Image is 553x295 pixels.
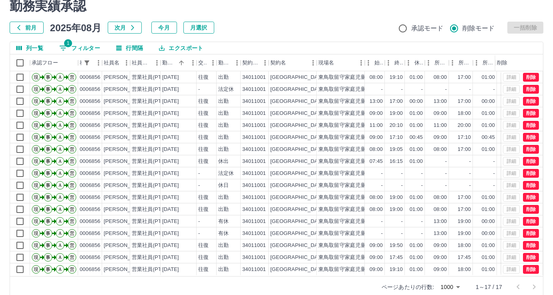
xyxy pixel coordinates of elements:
[162,86,179,93] div: [DATE]
[70,86,74,92] text: 営
[58,98,62,104] text: Ａ
[218,74,229,81] div: 出勤
[318,206,371,213] div: 東鳥取留守家庭児童会
[132,54,151,71] div: 社員区分
[70,146,74,152] text: 営
[198,110,209,117] div: 往復
[434,54,447,71] div: 所定開始
[370,206,383,213] div: 08:00
[318,98,371,105] div: 東鳥取留守家庭児童会
[390,122,403,129] div: 20:10
[46,110,50,116] text: 事
[370,134,383,141] div: 09:00
[104,182,147,189] div: [PERSON_NAME]
[80,194,101,201] div: 0006856
[318,134,371,141] div: 東鳥取留守家庭児童会
[469,86,471,93] div: -
[410,158,423,165] div: 01:00
[218,98,229,105] div: 出勤
[381,86,383,93] div: -
[183,22,214,34] button: 月選択
[523,157,539,166] button: 削除
[46,183,50,188] text: 事
[104,110,147,117] div: [PERSON_NAME]
[242,110,266,117] div: 34011001
[132,134,174,141] div: 営業社員(PT契約)
[30,54,78,71] div: 承認フロー
[318,110,371,117] div: 東鳥取留守家庭児童会
[270,122,326,129] div: [GEOGRAPHIC_DATA]
[218,170,234,177] div: 法定休
[46,146,50,152] text: 事
[231,57,243,69] button: メニュー
[390,74,403,81] div: 19:10
[80,170,101,177] div: 0006856
[104,206,147,213] div: [PERSON_NAME]
[458,194,471,201] div: 17:00
[162,158,179,165] div: [DATE]
[370,98,383,105] div: 13:00
[53,42,107,54] button: フィルター表示
[80,134,101,141] div: 0006856
[434,134,447,141] div: 09:00
[132,182,174,189] div: 営業社員(PT契約)
[70,171,74,176] text: 営
[132,74,174,81] div: 営業社員(PT契約)
[132,110,174,117] div: 営業社員(PT契約)
[80,146,101,153] div: 0006856
[70,98,74,104] text: 営
[242,182,266,189] div: 34011001
[270,206,326,213] div: [GEOGRAPHIC_DATA]
[390,206,403,213] div: 19:00
[10,22,44,34] button: 前月
[270,86,326,93] div: [GEOGRAPHIC_DATA]
[482,98,495,105] div: 00:00
[482,122,495,129] div: 01:00
[198,86,200,93] div: -
[80,182,101,189] div: 0006856
[469,158,471,165] div: -
[70,183,74,188] text: 営
[434,110,447,117] div: 09:00
[58,122,62,128] text: Ａ
[198,54,207,71] div: 交通費
[46,98,50,104] text: 事
[104,194,147,201] div: [PERSON_NAME]
[70,159,74,164] text: 営
[132,194,174,201] div: 営業社員(PT契約)
[132,146,174,153] div: 営業社員(PT契約)
[269,54,317,71] div: 契約名
[207,57,219,69] button: メニュー
[198,134,209,141] div: 往復
[410,146,423,153] div: 01:00
[34,74,38,80] text: 現
[32,54,58,71] div: 承認フロー
[445,182,447,189] div: -
[242,194,266,201] div: 34011001
[104,158,147,165] div: [PERSON_NAME]
[493,182,495,189] div: -
[318,182,371,189] div: 東鳥取留守家庭児童会
[445,86,447,93] div: -
[370,122,383,129] div: 11:00
[434,194,447,201] div: 08:00
[162,110,179,117] div: [DATE]
[197,54,217,71] div: 交通費
[80,110,101,117] div: 0006856
[458,98,471,105] div: 17:00
[46,122,50,128] text: 事
[495,54,537,71] div: 削除
[218,194,229,201] div: 出勤
[381,182,383,189] div: -
[473,54,497,71] div: 所定休憩
[523,181,539,190] button: 削除
[483,54,495,71] div: 所定休憩
[523,73,539,82] button: 削除
[34,146,38,152] text: 現
[218,146,229,153] div: 出勤
[410,110,423,117] div: 01:00
[46,159,50,164] text: 事
[104,146,147,153] div: [PERSON_NAME]
[242,134,266,141] div: 34011001
[162,170,179,177] div: [DATE]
